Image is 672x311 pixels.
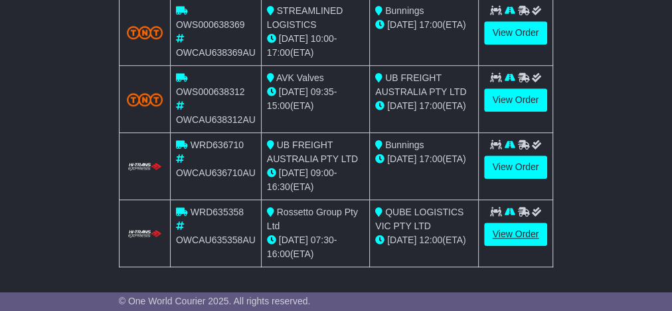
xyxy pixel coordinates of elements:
span: 09:00 [311,167,334,178]
div: (ETA) [375,99,472,113]
span: 07:30 [311,235,334,245]
span: [DATE] [279,33,308,44]
span: [DATE] [387,235,416,245]
span: WRD636710 [191,140,244,150]
span: 12:00 [419,235,442,245]
span: [DATE] [279,167,308,178]
span: 17:00 [419,154,442,164]
span: UB FREIGHT AUSTRALIA PTY LTD [267,140,358,164]
span: 09:35 [311,86,334,97]
span: Bunnings [385,140,424,150]
img: TNT_Domestic.png [127,93,163,106]
span: [DATE] [279,235,308,245]
a: View Order [484,155,548,179]
div: - (ETA) [267,32,364,60]
span: 15:00 [267,100,290,111]
span: Rossetto Group Pty Ltd [267,207,358,231]
span: OWS000638312 [176,86,245,97]
div: (ETA) [375,233,472,247]
div: - (ETA) [267,166,364,194]
span: STREAMLINED LOGISTICS [267,5,343,30]
span: 17:00 [267,47,290,58]
span: 16:00 [267,249,290,259]
span: WRD635358 [191,207,244,217]
a: View Order [484,223,548,246]
span: 17:00 [419,100,442,111]
div: - (ETA) [267,85,364,113]
span: 10:00 [311,33,334,44]
span: 16:30 [267,181,290,192]
img: HiTrans.png [127,229,163,239]
span: OWCAU638312AU [176,114,256,125]
div: - (ETA) [267,233,364,261]
span: [DATE] [279,86,308,97]
span: [DATE] [387,100,416,111]
span: OWCAU636710AU [176,167,256,178]
span: UB FREIGHT AUSTRALIA PTY LTD [375,72,466,97]
span: [DATE] [387,154,416,164]
span: OWCAU638369AU [176,47,256,58]
div: (ETA) [375,18,472,32]
span: [DATE] [387,19,416,30]
span: AVK Valves [276,72,324,83]
img: TNT_Domestic.png [127,26,163,39]
img: HiTrans.png [127,162,163,171]
span: Bunnings [385,5,424,16]
span: OWCAU635358AU [176,235,256,245]
div: (ETA) [375,152,472,166]
span: QUBE LOGISTICS VIC PTY LTD [375,207,463,231]
span: OWS000638369 [176,19,245,30]
span: 17:00 [419,19,442,30]
span: © One World Courier 2025. All rights reserved. [119,296,311,306]
a: View Order [484,21,548,45]
a: View Order [484,88,548,112]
